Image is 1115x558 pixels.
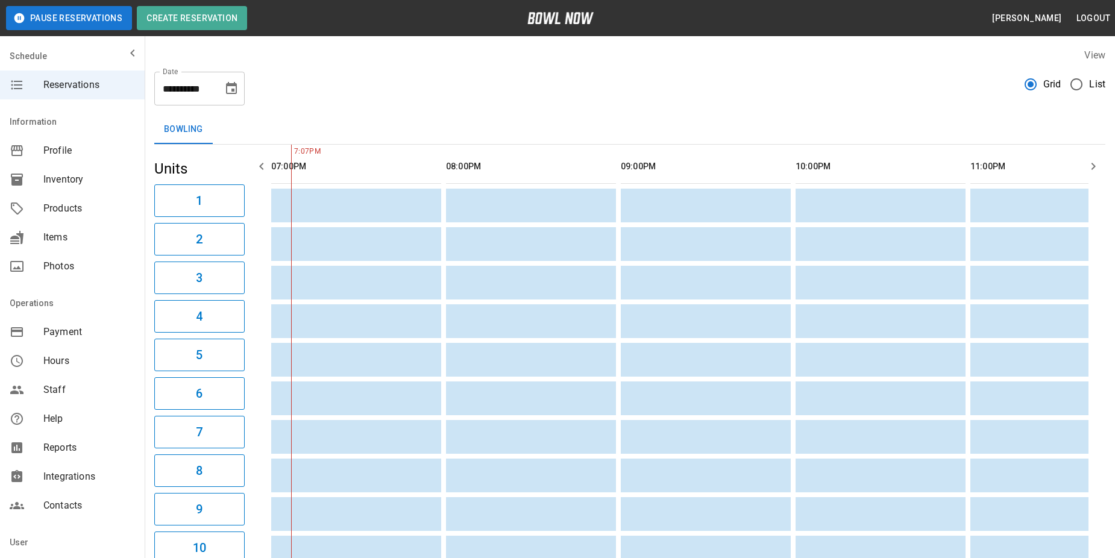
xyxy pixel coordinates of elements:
[154,339,245,371] button: 5
[1089,77,1105,92] span: List
[154,262,245,294] button: 3
[154,159,245,178] h5: Units
[154,300,245,333] button: 4
[154,493,245,525] button: 9
[193,538,206,557] h6: 10
[154,115,1105,144] div: inventory tabs
[154,377,245,410] button: 6
[196,307,203,326] h6: 4
[43,201,135,216] span: Products
[1072,7,1115,30] button: Logout
[43,469,135,484] span: Integrations
[987,7,1066,30] button: [PERSON_NAME]
[154,416,245,448] button: 7
[43,78,135,92] span: Reservations
[154,454,245,487] button: 8
[1084,49,1105,61] label: View
[196,268,203,287] h6: 3
[43,354,135,368] span: Hours
[43,440,135,455] span: Reports
[43,412,135,426] span: Help
[154,115,213,144] button: Bowling
[291,146,294,158] span: 7:07PM
[43,230,135,245] span: Items
[196,461,203,480] h6: 8
[196,422,203,442] h6: 7
[6,6,132,30] button: Pause Reservations
[43,172,135,187] span: Inventory
[196,345,203,365] h6: 5
[43,383,135,397] span: Staff
[154,223,245,255] button: 2
[196,384,203,403] h6: 6
[43,325,135,339] span: Payment
[43,498,135,513] span: Contacts
[527,12,594,24] img: logo
[43,259,135,274] span: Photos
[219,77,243,101] button: Choose date, selected date is Aug 22, 2025
[196,191,203,210] h6: 1
[43,143,135,158] span: Profile
[137,6,247,30] button: Create Reservation
[196,230,203,249] h6: 2
[1043,77,1061,92] span: Grid
[196,500,203,519] h6: 9
[154,184,245,217] button: 1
